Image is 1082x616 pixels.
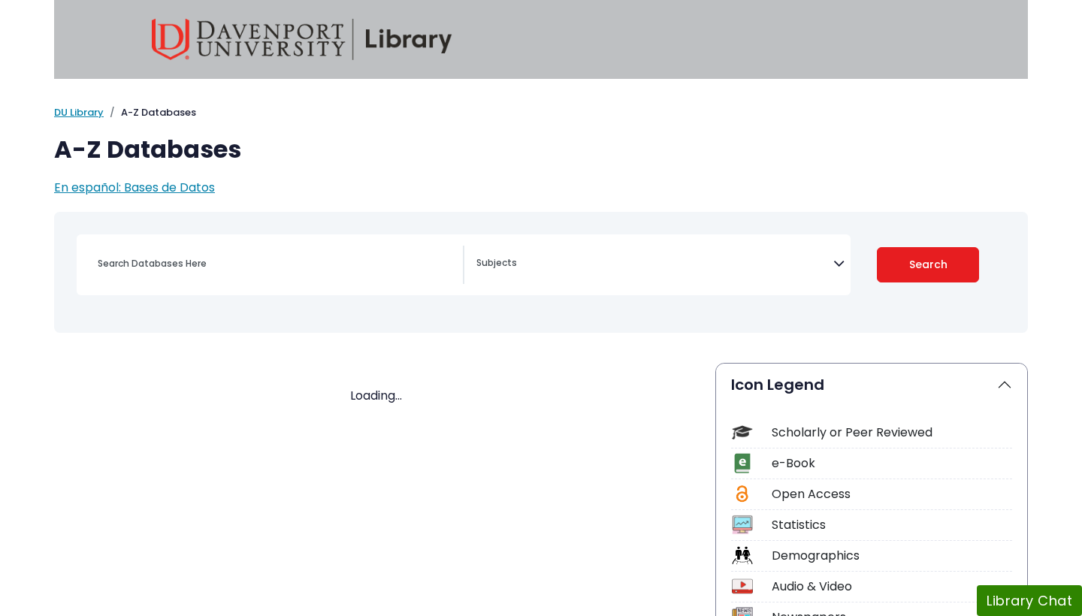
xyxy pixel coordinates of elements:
img: Davenport University Library [152,19,452,60]
div: Loading... [54,387,697,405]
div: Statistics [772,516,1012,534]
nav: breadcrumb [54,105,1028,120]
img: Icon Statistics [732,515,752,535]
div: Scholarly or Peer Reviewed [772,424,1012,442]
textarea: Search [476,258,833,270]
li: A-Z Databases [104,105,196,120]
div: Audio & Video [772,578,1012,596]
button: Submit for Search Results [877,247,980,282]
img: Icon Open Access [733,484,751,504]
img: Icon Audio & Video [732,576,752,596]
button: Library Chat [977,585,1082,616]
img: Icon Scholarly or Peer Reviewed [732,422,752,442]
img: Icon Demographics [732,545,752,566]
div: Open Access [772,485,1012,503]
input: Search database by title or keyword [89,252,463,274]
h1: A-Z Databases [54,135,1028,164]
button: Icon Legend [716,364,1027,406]
a: En español: Bases de Datos [54,179,215,196]
div: e-Book [772,454,1012,473]
img: Icon e-Book [732,453,752,473]
nav: Search filters [54,212,1028,333]
a: DU Library [54,105,104,119]
div: Demographics [772,547,1012,565]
